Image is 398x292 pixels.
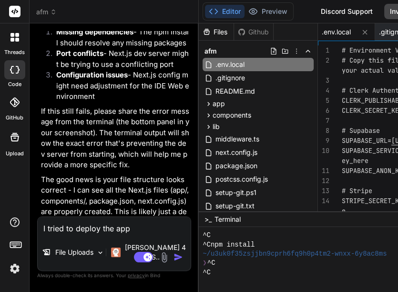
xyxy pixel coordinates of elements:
label: Upload [6,150,24,158]
p: If this still fails, please share the error message from the terminal (the bottom panel in your s... [41,106,189,171]
span: .env.local [322,27,351,37]
span: # Supabase [342,126,380,135]
span: afm [204,46,217,56]
div: 5 [318,96,329,106]
img: Claude 4 Sonnet [111,248,121,257]
span: .gitignore [214,72,246,84]
span: setup-git.ps1 [214,187,257,198]
p: The good news is your file structure looks correct - I can see all the Next.js files (app/, compo... [41,174,189,239]
span: middleware.ts [214,133,260,145]
div: 7 [318,116,329,126]
li: - Next.js config might need adjustment for the IDE Web environment [49,70,189,102]
p: File Uploads [55,248,93,257]
span: app [213,99,225,108]
div: 11 [318,166,329,176]
div: 14 [318,196,329,206]
span: ❯ [203,259,207,268]
span: components [213,110,251,120]
li: - The npm install should resolve any missing packages [49,27,189,48]
span: ^C [207,259,215,268]
strong: Missing dependencies [56,27,133,36]
div: 9 [318,136,329,146]
label: threads [4,48,25,56]
div: Discord Support [315,4,378,19]
div: 12 [318,176,329,186]
span: >_ [204,215,212,224]
img: Pick Models [96,249,104,257]
span: package.json [214,160,258,172]
span: ^Cnpm install [203,240,255,249]
button: Editor [205,5,245,18]
label: code [8,80,21,88]
span: Terminal [214,215,241,224]
span: ey_here [342,156,368,165]
span: SUPABASE_URL= [342,136,391,145]
span: # Stripe [342,186,372,195]
img: settings [7,260,23,277]
label: GitHub [6,114,23,122]
div: 4 [318,86,329,96]
span: ^C [203,268,211,277]
p: Always double-check its answers. Your in Bind [37,271,191,280]
p: [PERSON_NAME] 4 S.. [124,243,187,262]
div: 3 [318,76,329,86]
div: Files [199,27,234,37]
strong: Configuration issues [56,70,128,79]
img: icon [173,252,183,262]
div: 1 [318,45,329,55]
div: 6 [318,106,329,116]
span: ~/u3uk0f35zsjjbn9cprh6fq9h0p4tm2-wnxx-6y8ac8ms [203,249,387,259]
span: .env.local [214,59,245,70]
li: - Next.js dev server might be trying to use a conflicting port [49,48,189,70]
span: ^C [203,231,211,240]
img: attachment [159,252,170,263]
span: setup-git.txt [214,200,255,212]
span: lib [213,122,220,131]
span: e [342,206,346,215]
span: postcss.config.js [214,173,269,185]
button: Preview [245,5,291,18]
span: privacy [128,272,145,278]
strong: Port conflicts [56,49,103,58]
div: 8 [318,126,329,136]
div: 13 [318,186,329,196]
div: Github [234,27,273,37]
div: 2 [318,55,329,65]
span: afm [36,7,57,17]
span: next.config.js [214,147,258,158]
span: README.md [214,86,256,97]
div: 10 [318,146,329,156]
